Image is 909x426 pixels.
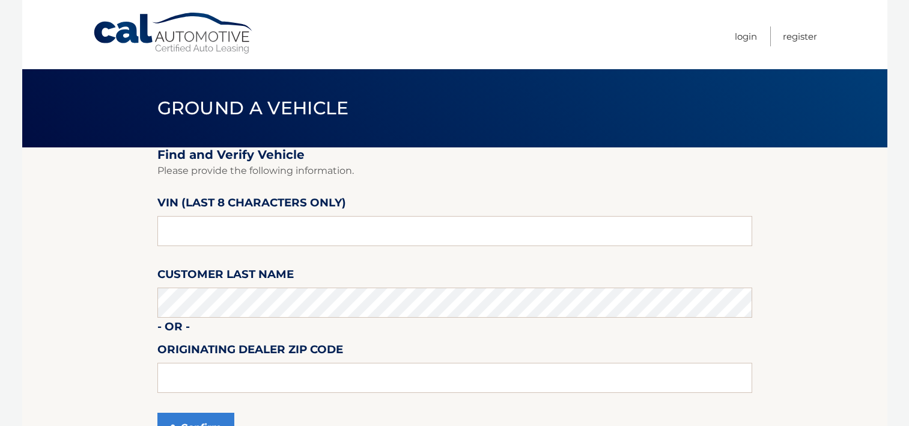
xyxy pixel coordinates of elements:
[157,194,346,216] label: VIN (last 8 characters only)
[93,12,255,55] a: Cal Automotive
[157,162,752,179] p: Please provide the following information.
[157,147,752,162] h2: Find and Verify Vehicle
[157,341,343,363] label: Originating Dealer Zip Code
[783,26,817,46] a: Register
[735,26,757,46] a: Login
[157,318,190,340] label: - or -
[157,97,349,119] span: Ground a Vehicle
[157,265,294,288] label: Customer Last Name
